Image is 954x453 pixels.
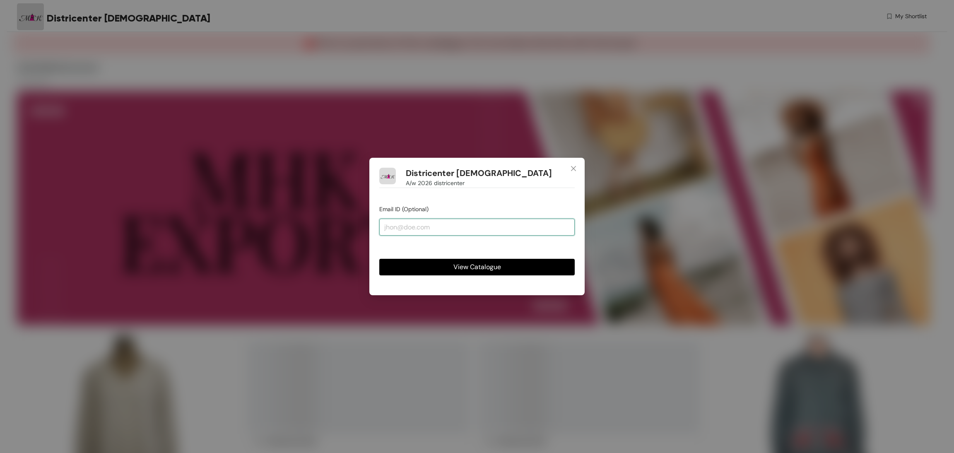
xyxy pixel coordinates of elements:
[453,262,501,272] span: View Catalogue
[406,168,552,178] h1: Districenter [DEMOGRAPHIC_DATA]
[562,158,585,180] button: Close
[379,219,575,235] input: jhon@doe.com
[379,259,575,275] button: View Catalogue
[570,165,577,172] span: close
[406,178,465,188] span: A/w 2026 districenter
[379,168,396,184] img: Buyer Portal
[379,205,429,213] span: Email ID (Optional)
